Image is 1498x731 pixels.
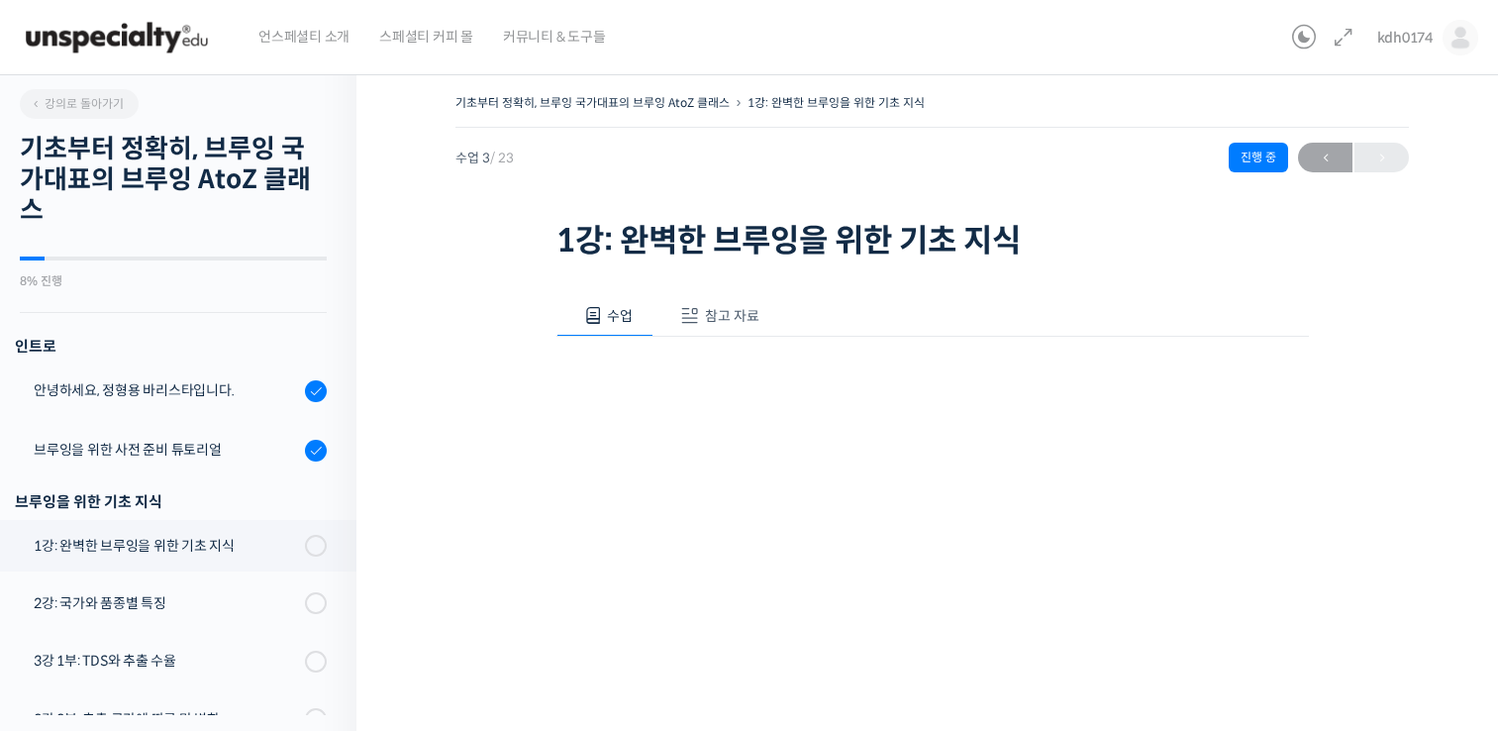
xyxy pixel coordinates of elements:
[20,89,139,119] a: 강의로 돌아가기
[455,95,730,110] a: 기초부터 정확히, 브루잉 국가대표의 브루잉 AtoZ 클래스
[1298,143,1352,172] a: ←이전
[748,95,925,110] a: 1강: 완벽한 브루잉을 위한 기초 지식
[34,535,299,557] div: 1강: 완벽한 브루잉을 위한 기초 지식
[34,650,299,672] div: 3강 1부: TDS와 추출 수율
[34,439,299,461] div: 브루잉을 위한 사전 준비 튜토리얼
[34,708,299,730] div: 3강 2부: 추출 구간에 따른 맛 변화
[490,150,514,166] span: / 23
[15,488,327,515] div: 브루잉을 위한 기초 지식
[607,307,633,325] span: 수업
[1229,143,1288,172] div: 진행 중
[1377,29,1433,47] span: kdh0174
[20,134,327,227] h2: 기초부터 정확히, 브루잉 국가대표의 브루잉 AtoZ 클래스
[1298,145,1352,171] span: ←
[455,152,514,164] span: 수업 3
[34,592,299,614] div: 2강: 국가와 품종별 특징
[20,275,327,287] div: 8% 진행
[15,333,327,360] h3: 인트로
[34,379,299,401] div: 안녕하세요, 정형용 바리스타입니다.
[705,307,759,325] span: 참고 자료
[30,96,124,111] span: 강의로 돌아가기
[556,222,1309,260] h1: 1강: 완벽한 브루잉을 위한 기초 지식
